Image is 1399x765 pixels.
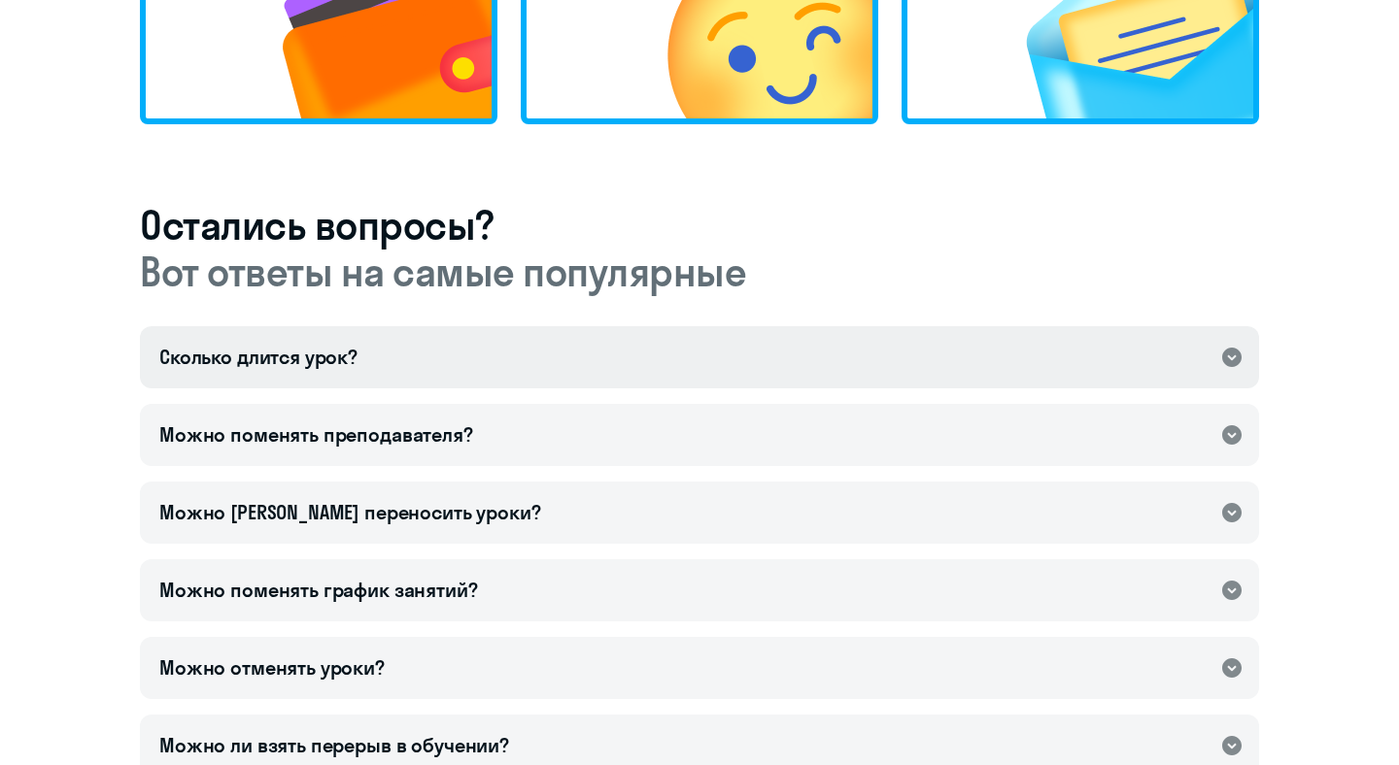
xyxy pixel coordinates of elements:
[140,202,1259,295] h3: Остались вопросы?
[159,654,385,682] div: Можно отменять уроки?
[159,344,358,371] div: Сколько длится урок?
[140,249,1259,295] span: Вот ответы на самые популярные
[159,577,478,604] div: Можно поменять график занятий?
[159,499,540,526] div: Можно [PERSON_NAME] переносить уроки?
[159,732,509,759] div: Можно ли взять перерыв в обучении?
[159,421,473,449] div: Можно поменять преподавателя?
